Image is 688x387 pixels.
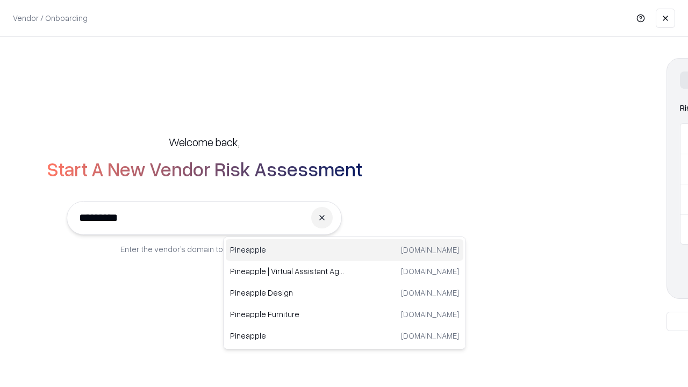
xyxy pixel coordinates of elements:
[13,12,88,24] p: Vendor / Onboarding
[230,287,345,298] p: Pineapple Design
[230,244,345,255] p: Pineapple
[169,134,240,149] h5: Welcome back,
[230,309,345,320] p: Pineapple Furniture
[120,243,288,255] p: Enter the vendor’s domain to begin onboarding
[230,266,345,277] p: Pineapple | Virtual Assistant Agency
[47,158,362,180] h2: Start A New Vendor Risk Assessment
[401,244,459,255] p: [DOMAIN_NAME]
[223,236,466,349] div: Suggestions
[401,309,459,320] p: [DOMAIN_NAME]
[401,287,459,298] p: [DOMAIN_NAME]
[401,330,459,341] p: [DOMAIN_NAME]
[401,266,459,277] p: [DOMAIN_NAME]
[230,330,345,341] p: Pineapple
